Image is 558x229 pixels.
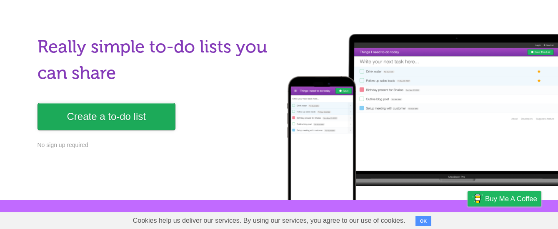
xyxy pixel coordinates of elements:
[125,212,414,229] span: Cookies help us deliver our services. By using our services, you agree to our use of cookies.
[38,103,175,130] a: Create a to-do list
[472,192,483,206] img: Buy me a coffee
[38,141,274,149] p: No sign up required
[38,34,274,86] h1: Really simple to-do lists you can share
[415,216,432,226] button: OK
[485,192,537,206] span: Buy me a coffee
[468,191,541,207] a: Buy me a coffee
